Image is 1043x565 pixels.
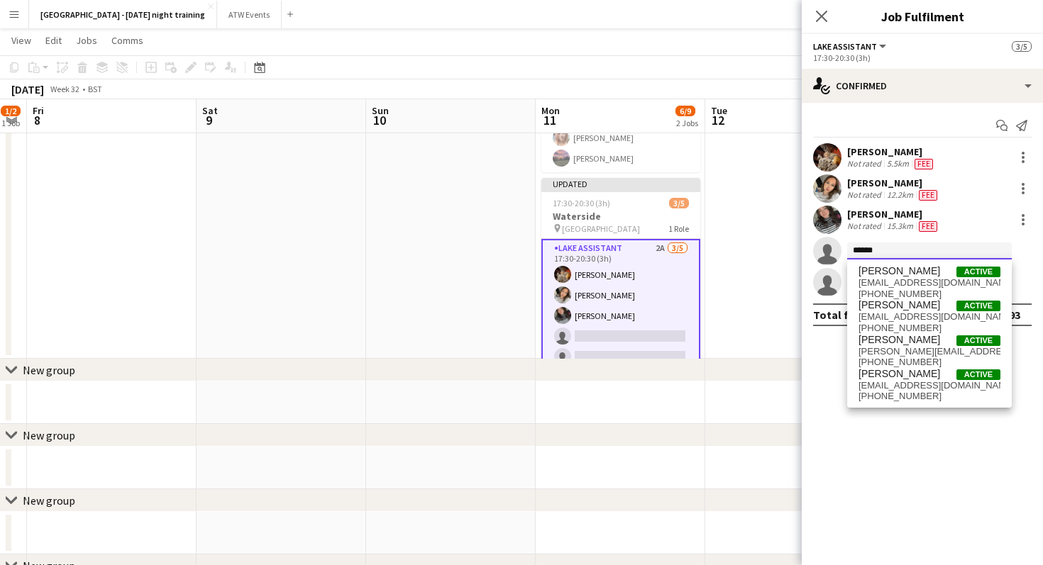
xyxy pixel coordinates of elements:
span: 3/5 [669,198,689,208]
h3: Waterside [541,210,700,223]
app-card-role: Lake Assistant2A3/517:30-20:30 (3h)[PERSON_NAME][PERSON_NAME][PERSON_NAME] [541,239,700,372]
div: New group [23,428,75,442]
a: Jobs [70,31,103,50]
div: [PERSON_NAME] [847,208,940,220]
div: Crew has different fees then in role [912,158,936,169]
span: Debbie Pinchess [859,368,940,380]
div: 12.2km [884,189,916,201]
span: Debbie Bennett [859,265,940,277]
span: Active [956,369,1000,380]
span: Active [956,335,1000,346]
span: 1 Role [668,223,689,234]
span: Fee [919,190,937,201]
span: Edit [45,34,62,47]
div: 5.5km [884,158,912,169]
span: 17:30-20:30 (3h) [553,198,610,208]
a: Comms [106,31,149,50]
div: BST [88,84,102,94]
button: Lake Assistant [813,41,888,52]
div: Crew has different fees then in role [916,189,940,201]
span: +4407850481218 [859,289,1000,300]
div: New group [23,493,75,508]
button: [GEOGRAPHIC_DATA] - [DATE] night training [29,1,217,28]
div: New group [23,363,75,377]
span: 10 [370,112,389,128]
span: Mon [541,104,560,117]
span: +447710482471 [859,357,1000,368]
div: Not rated [847,220,884,232]
span: Sat [202,104,218,117]
div: [PERSON_NAME] [847,145,936,158]
div: 17:30-20:30 (3h) [813,52,1032,63]
div: Confirmed [802,69,1043,103]
span: dpinchess@yahoo.com [859,380,1000,391]
span: Week 32 [47,84,82,94]
a: View [6,31,37,50]
span: Jobs [76,34,97,47]
div: Not rated [847,189,884,201]
span: View [11,34,31,47]
span: 12 [709,112,727,128]
div: 15.3km [884,220,916,232]
div: [PERSON_NAME] [847,177,940,189]
h3: Job Fulfilment [802,7,1043,26]
div: 2 Jobs [676,118,698,128]
div: 1 Job [1,118,20,128]
div: Updated [541,178,700,189]
span: Lake Assistant [813,41,877,52]
span: +447426819914 [859,391,1000,402]
a: Edit [40,31,67,50]
span: debbiebennett61@icloud.com [859,277,1000,289]
span: Sun [372,104,389,117]
span: Tue [711,104,727,117]
span: 6/9 [675,106,695,116]
span: debbie_dolby@yahoo.com [859,346,1000,357]
app-job-card: Updated17:30-20:30 (3h)3/5Waterside [GEOGRAPHIC_DATA]1 RoleLake Assistant2A3/517:30-20:30 (3h)[PE... [541,178,700,372]
div: Crew has different fees then in role [916,220,940,232]
span: 1/2 [1,106,21,116]
div: Not rated [847,158,884,169]
div: [DATE] [11,82,44,96]
span: dcampion3@gmail.com [859,311,1000,323]
div: Total fee [813,308,861,322]
span: 8 [31,112,44,128]
span: [GEOGRAPHIC_DATA] [562,223,640,234]
span: 11 [539,112,560,128]
span: Comms [111,34,143,47]
span: 9 [200,112,218,128]
span: Fee [919,221,937,232]
span: Fee [915,159,933,169]
span: Fri [33,104,44,117]
span: +447722168332 [859,323,1000,334]
span: Active [956,267,1000,277]
span: Active [956,301,1000,311]
span: 3/5 [1012,41,1032,52]
span: Debbie Campion [859,299,940,311]
button: ATW Events [217,1,282,28]
span: Debbie Montague [859,334,940,346]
